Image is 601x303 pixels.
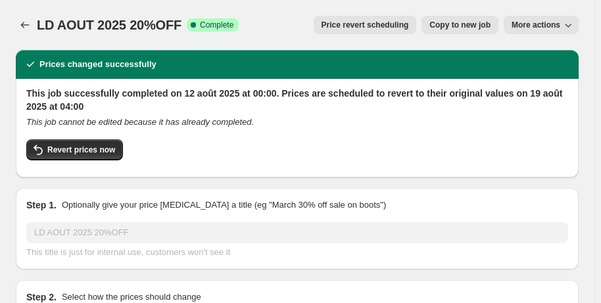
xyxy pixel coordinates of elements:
[26,247,230,257] span: This title is just for internal use, customers won't see it
[314,16,417,34] button: Price revert scheduling
[421,16,498,34] button: Copy to new job
[200,20,233,30] span: Complete
[512,20,560,30] span: More actions
[26,198,57,212] h2: Step 1.
[37,18,181,32] span: LD AOUT 2025 20%OFF
[429,20,491,30] span: Copy to new job
[39,58,156,71] h2: Prices changed successfully
[26,87,568,113] h2: This job successfully completed on 12 août 2025 at 00:00. Prices are scheduled to revert to their...
[26,139,123,160] button: Revert prices now
[62,198,386,212] p: Optionally give your price [MEDICAL_DATA] a title (eg "March 30% off sale on boots")
[47,145,115,155] span: Revert prices now
[26,222,568,243] input: 30% off holiday sale
[16,16,34,34] button: Price change jobs
[322,20,409,30] span: Price revert scheduling
[26,117,254,127] i: This job cannot be edited because it has already completed.
[504,16,579,34] button: More actions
